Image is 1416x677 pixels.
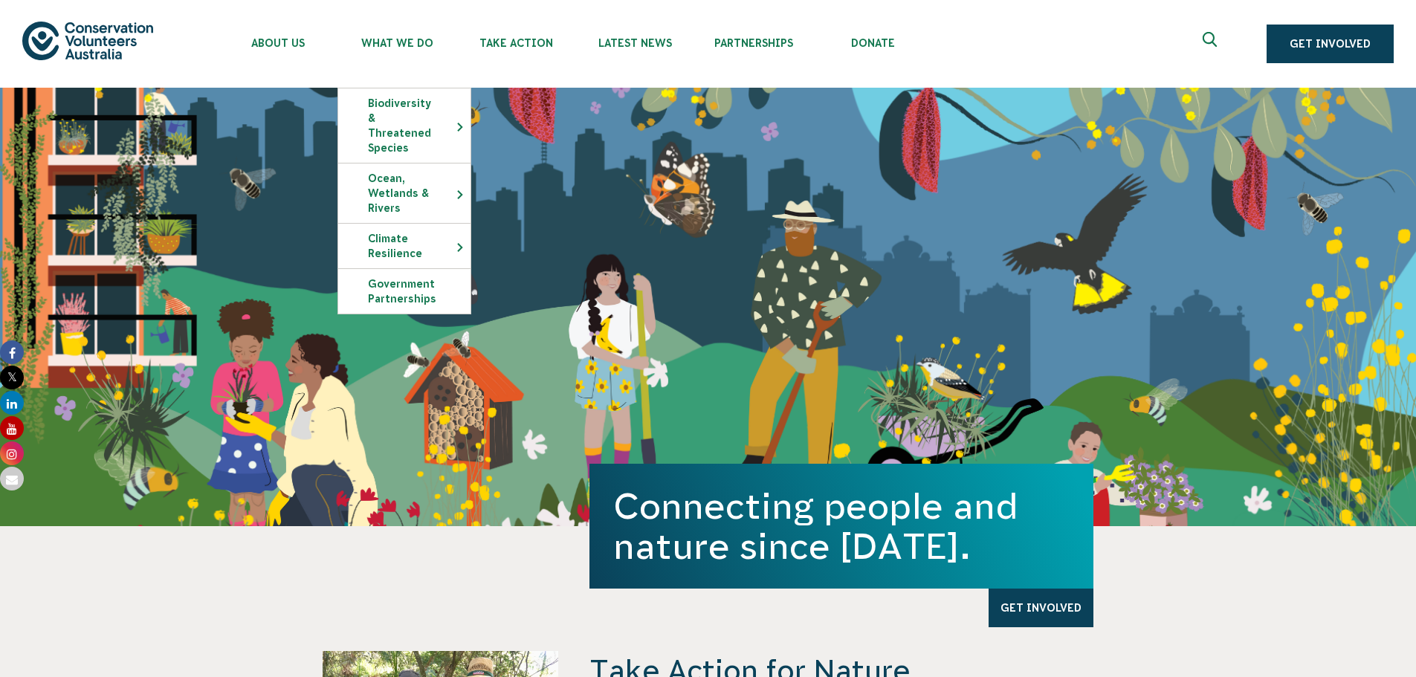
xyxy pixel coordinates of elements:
a: Climate Resilience [338,224,471,268]
button: Expand search box Close search box [1194,26,1229,62]
a: Government Partnerships [338,269,471,314]
a: Biodiversity & Threatened Species [338,88,471,163]
span: Latest News [575,37,694,49]
li: Ocean, Wetlands & Rivers [337,163,471,223]
span: Take Action [456,37,575,49]
span: What We Do [337,37,456,49]
span: Partnerships [694,37,813,49]
img: logo.svg [22,22,153,59]
span: Expand search box [1203,32,1221,56]
span: About Us [219,37,337,49]
li: Biodiversity & Threatened Species [337,88,471,163]
h1: Connecting people and nature since [DATE]. [613,486,1070,566]
a: Ocean, Wetlands & Rivers [338,163,471,223]
span: Donate [813,37,932,49]
a: Get Involved [1267,25,1394,63]
li: Climate Resilience [337,223,471,268]
a: Get Involved [989,589,1093,627]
